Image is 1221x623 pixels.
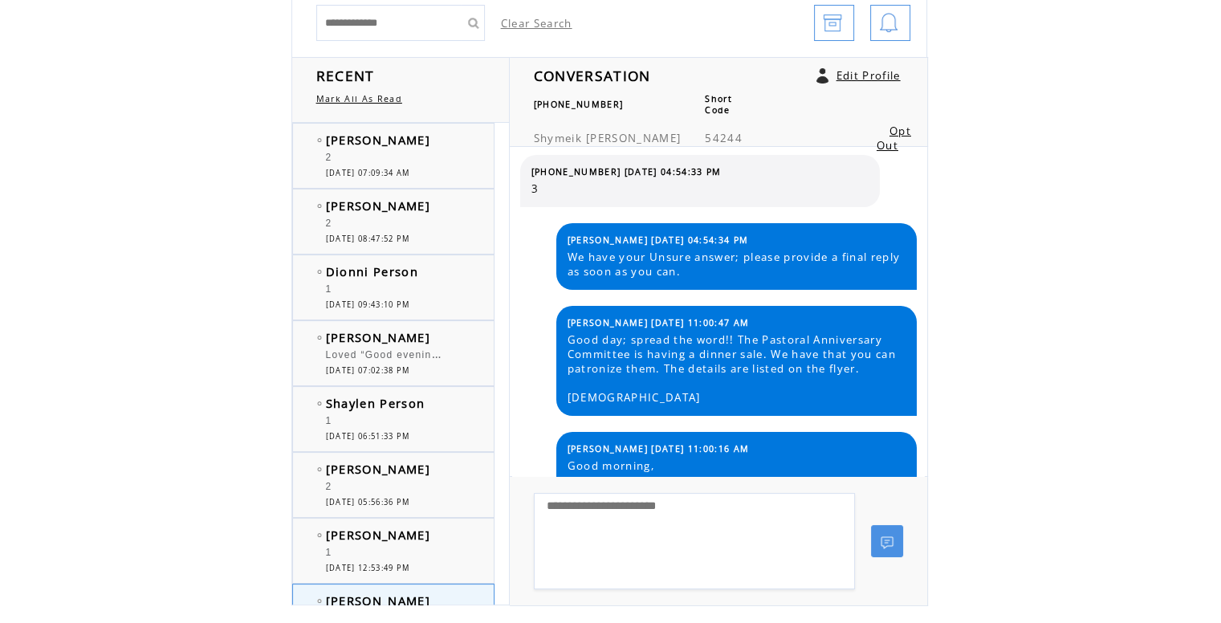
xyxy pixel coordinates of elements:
span: 2 [326,481,332,492]
img: bulletEmpty.png [317,599,322,603]
a: Opt Out [877,124,911,153]
span: [DATE] 05:56:36 PM [326,497,410,507]
span: 2 [326,218,332,229]
a: Click to edit user profile [816,68,828,83]
img: bulletEmpty.png [317,204,322,208]
img: bulletEmpty.png [317,401,322,405]
img: bulletEmpty.png [317,270,322,274]
span: [DATE] 07:09:34 AM [326,168,410,178]
input: Submit [461,5,485,41]
span: We have your Unsure answer; please provide a final reply as soon as you can. [568,250,905,279]
span: 3 [531,181,869,196]
img: bell.png [879,6,898,42]
img: bulletEmpty.png [317,533,322,537]
img: bulletEmpty.png [317,467,322,471]
span: Shaylen Person [326,395,425,411]
span: Dionni Person [326,263,418,279]
a: Edit Profile [836,68,901,83]
span: [PHONE_NUMBER] [534,99,624,110]
span: Short Code [705,93,732,116]
span: [PERSON_NAME] [326,461,430,477]
span: 1 [326,547,332,558]
span: 2 [326,152,332,163]
span: 54244 [705,131,743,145]
span: 1 [326,415,332,426]
span: [DATE] 12:53:49 PM [326,563,410,573]
span: [PERSON_NAME] [326,197,430,214]
span: CONVERSATION [534,66,651,85]
span: [PERSON_NAME] [326,329,430,345]
img: archive.png [823,6,842,42]
span: [DATE] 09:43:10 PM [326,299,410,310]
span: Shymeik [534,131,582,145]
span: [PERSON_NAME] [DATE] 11:00:16 AM [568,443,750,454]
span: Good day; spread the word!! The Pastoral Anniversary Committee is having a dinner sale. We have t... [568,332,905,405]
span: [DATE] 06:51:33 PM [326,431,410,442]
span: 1 [326,283,332,295]
span: [PERSON_NAME] [DATE] 04:54:34 PM [568,234,749,246]
span: [PERSON_NAME] [DATE] 11:00:47 AM [568,317,750,328]
span: [PERSON_NAME] [326,132,430,148]
a: Clear Search [501,16,572,31]
span: [PERSON_NAME] [586,131,681,145]
span: RECENT [316,66,375,85]
a: Mark All As Read [316,93,402,104]
img: bulletEmpty.png [317,336,322,340]
span: [DATE] 07:02:38 PM [326,365,410,376]
span: [DATE] 08:47:52 PM [326,234,410,244]
span: [PERSON_NAME] [326,527,430,543]
img: bulletEmpty.png [317,138,322,142]
span: [PHONE_NUMBER] [DATE] 04:54:33 PM [531,166,722,177]
span: [PERSON_NAME] [326,592,430,609]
